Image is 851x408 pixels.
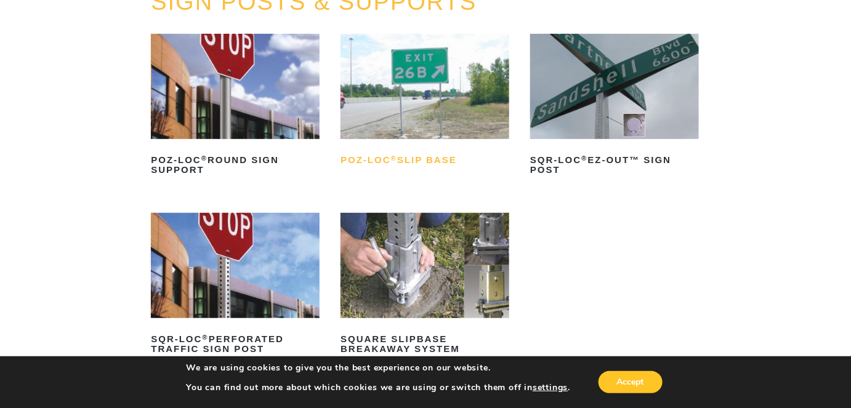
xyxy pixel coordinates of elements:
[151,34,320,180] a: POZ-LOC®Round Sign Support
[533,382,568,393] button: settings
[201,154,208,162] sup: ®
[151,213,320,359] a: SQR-LOC®Perforated Traffic Sign Post
[186,362,570,374] p: We are using cookies to give you the best experience on our website.
[341,329,509,359] h2: Square Slipbase Breakaway System
[341,34,509,170] a: POZ-LOC®Slip Base
[599,371,663,393] button: Accept
[581,154,587,162] sup: ®
[341,213,509,359] a: Square Slipbase Breakaway System
[203,334,209,341] sup: ®
[151,150,320,180] h2: POZ-LOC Round Sign Support
[530,34,699,180] a: SQR-LOC®EZ-Out™ Sign Post
[151,329,320,359] h2: SQR-LOC Perforated Traffic Sign Post
[186,382,570,393] p: You can find out more about which cookies we are using or switch them off in .
[530,150,699,180] h2: SQR-LOC EZ-Out™ Sign Post
[391,154,397,162] sup: ®
[341,150,509,170] h2: POZ-LOC Slip Base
